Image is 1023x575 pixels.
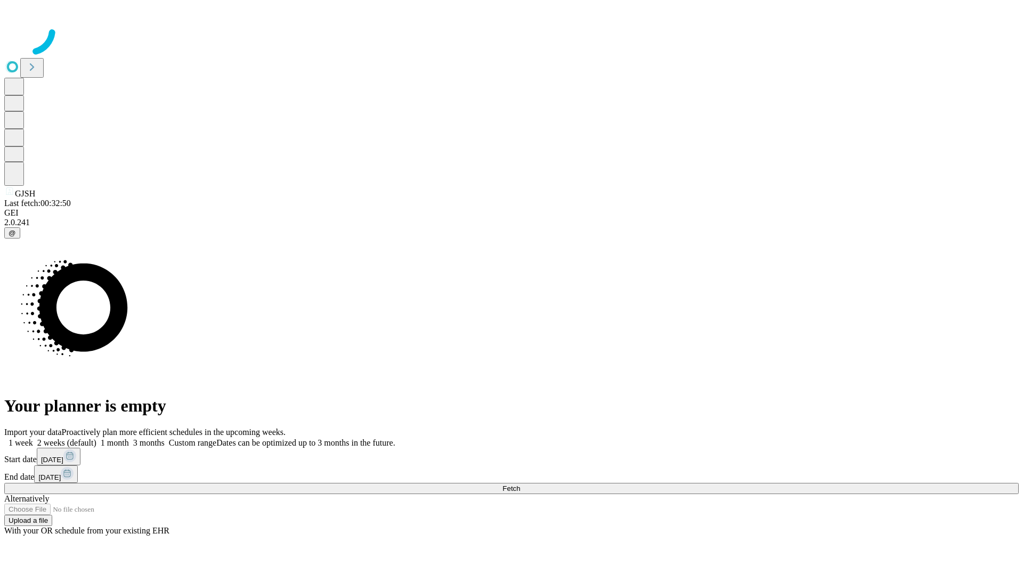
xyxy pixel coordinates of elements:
[4,465,1019,483] div: End date
[4,227,20,239] button: @
[4,448,1019,465] div: Start date
[4,494,49,503] span: Alternatively
[37,448,80,465] button: [DATE]
[62,428,286,437] span: Proactively plan more efficient schedules in the upcoming weeks.
[4,515,52,526] button: Upload a file
[169,438,216,447] span: Custom range
[502,484,520,492] span: Fetch
[4,199,71,208] span: Last fetch: 00:32:50
[101,438,129,447] span: 1 month
[15,189,35,198] span: GJSH
[4,483,1019,494] button: Fetch
[4,218,1019,227] div: 2.0.241
[9,229,16,237] span: @
[133,438,165,447] span: 3 months
[4,208,1019,218] div: GEI
[4,396,1019,416] h1: Your planner is empty
[4,526,169,535] span: With your OR schedule from your existing EHR
[38,473,61,481] span: [DATE]
[34,465,78,483] button: [DATE]
[41,456,63,464] span: [DATE]
[216,438,395,447] span: Dates can be optimized up to 3 months in the future.
[9,438,33,447] span: 1 week
[37,438,96,447] span: 2 weeks (default)
[4,428,62,437] span: Import your data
